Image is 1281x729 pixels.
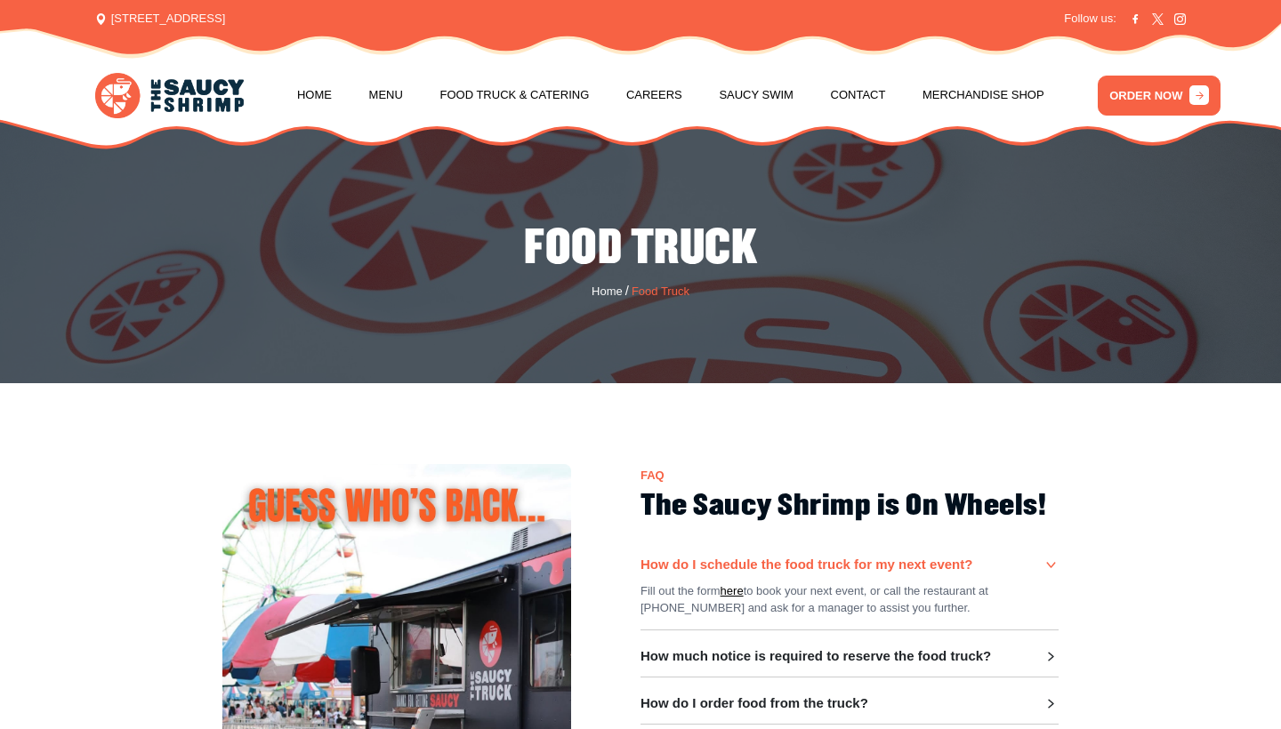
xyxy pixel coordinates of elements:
h3: How much notice is required to reserve the food truck? [640,648,991,664]
h2: Food Truck [13,221,1268,277]
a: ORDER NOW [1098,76,1221,116]
span: FAQ [640,469,665,481]
a: Home [592,283,623,300]
span: Food Truck [632,283,689,300]
a: Saucy Swim [719,61,794,129]
span: [STREET_ADDRESS] [95,10,225,28]
h3: How do I schedule the food truck for my next event? [640,557,972,573]
img: logo [95,73,243,117]
span: / [625,281,629,301]
a: Contact [831,61,886,129]
span: Follow us: [1064,10,1116,28]
a: Careers [626,61,682,129]
p: Fill out the form to book your next event, or call the restaurant at [PHONE_NUMBER] and ask for a... [640,582,1059,617]
a: here [721,582,744,600]
a: Food Truck & Catering [439,61,589,129]
a: Menu [369,61,403,129]
a: Home [297,61,332,129]
a: Merchandise Shop [922,61,1044,129]
h2: The Saucy Shrimp is On Wheels! [640,490,1059,522]
h3: How do I order food from the truck? [640,695,868,711]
